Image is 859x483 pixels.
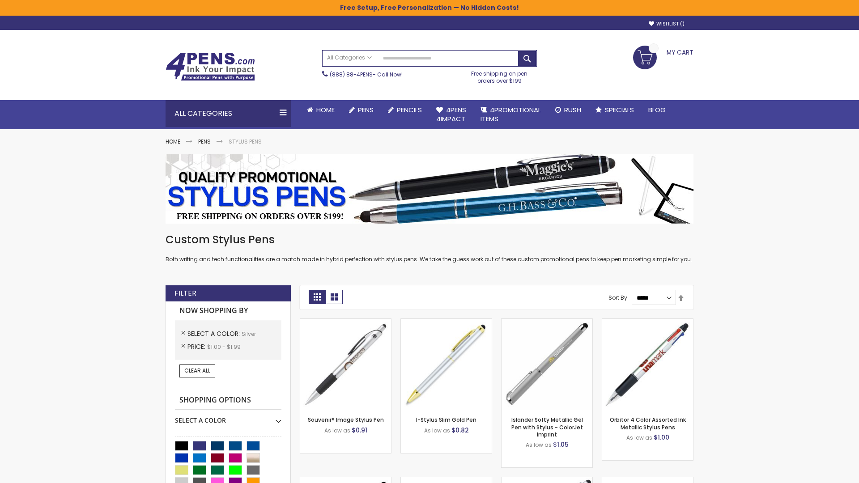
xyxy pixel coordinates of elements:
[416,416,476,424] a: I-Stylus Slim Gold Pen
[648,105,666,114] span: Blog
[309,290,326,304] strong: Grid
[429,100,473,129] a: 4Pens4impact
[300,319,391,410] img: Souvenir® Image Stylus Pen-Silver
[300,318,391,326] a: Souvenir® Image Stylus Pen-Silver
[401,318,492,326] a: I-Stylus-Slim-Gold-Silver
[481,105,541,123] span: 4PROMOTIONAL ITEMS
[588,100,641,120] a: Specials
[174,288,196,298] strong: Filter
[179,364,215,377] a: Clear All
[502,319,592,410] img: Islander Softy Metallic Gel Pen with Stylus - ColorJet Imprint-Silver
[327,54,372,61] span: All Categories
[381,100,429,120] a: Pencils
[602,319,693,410] img: Orbitor 4 Color Assorted Ink Metallic Stylus Pens-Silver
[229,138,262,145] strong: Stylus Pens
[323,51,376,65] a: All Categories
[166,100,291,127] div: All Categories
[184,367,210,374] span: Clear All
[436,105,466,123] span: 4Pens 4impact
[308,416,384,424] a: Souvenir® Image Stylus Pen
[324,427,350,434] span: As low as
[564,105,581,114] span: Rush
[175,391,281,410] strong: Shopping Options
[166,52,255,81] img: 4Pens Custom Pens and Promotional Products
[424,427,450,434] span: As low as
[473,100,548,129] a: 4PROMOTIONALITEMS
[502,318,592,326] a: Islander Softy Metallic Gel Pen with Stylus - ColorJet Imprint-Silver
[397,105,422,114] span: Pencils
[608,294,627,301] label: Sort By
[626,434,652,441] span: As low as
[610,416,686,431] a: Orbitor 4 Color Assorted Ink Metallic Stylus Pens
[654,433,669,442] span: $1.00
[511,416,583,438] a: Islander Softy Metallic Gel Pen with Stylus - ColorJet Imprint
[166,154,693,224] img: Stylus Pens
[358,105,374,114] span: Pens
[649,21,685,27] a: Wishlist
[526,441,552,449] span: As low as
[342,100,381,120] a: Pens
[462,67,537,85] div: Free shipping on pen orders over $199
[401,319,492,410] img: I-Stylus-Slim-Gold-Silver
[166,138,180,145] a: Home
[187,329,242,338] span: Select A Color
[175,301,281,320] strong: Now Shopping by
[198,138,211,145] a: Pens
[605,105,634,114] span: Specials
[175,410,281,425] div: Select A Color
[330,71,373,78] a: (888) 88-4PENS
[166,233,693,247] h1: Custom Stylus Pens
[207,343,241,351] span: $1.00 - $1.99
[553,440,569,449] span: $1.05
[300,100,342,120] a: Home
[548,100,588,120] a: Rush
[187,342,207,351] span: Price
[602,318,693,326] a: Orbitor 4 Color Assorted Ink Metallic Stylus Pens-Silver
[330,71,403,78] span: - Call Now!
[352,426,367,435] span: $0.91
[166,233,693,263] div: Both writing and tech functionalities are a match made in hybrid perfection with stylus pens. We ...
[242,330,256,338] span: Silver
[451,426,469,435] span: $0.82
[641,100,673,120] a: Blog
[316,105,335,114] span: Home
